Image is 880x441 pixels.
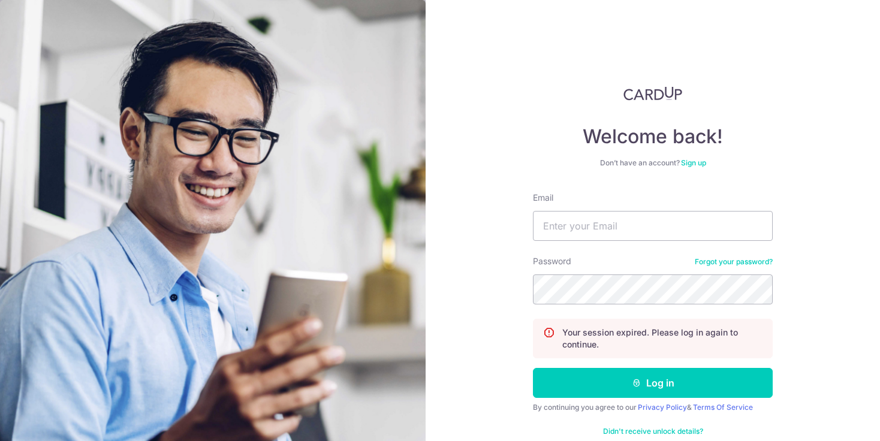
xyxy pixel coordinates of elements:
[533,158,773,168] div: Don’t have an account?
[562,327,763,351] p: Your session expired. Please log in again to continue.
[603,427,703,436] a: Didn't receive unlock details?
[533,403,773,412] div: By continuing you agree to our &
[623,86,682,101] img: CardUp Logo
[681,158,706,167] a: Sign up
[533,125,773,149] h4: Welcome back!
[533,192,553,204] label: Email
[693,403,753,412] a: Terms Of Service
[533,255,571,267] label: Password
[695,257,773,267] a: Forgot your password?
[638,403,687,412] a: Privacy Policy
[533,368,773,398] button: Log in
[533,211,773,241] input: Enter your Email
